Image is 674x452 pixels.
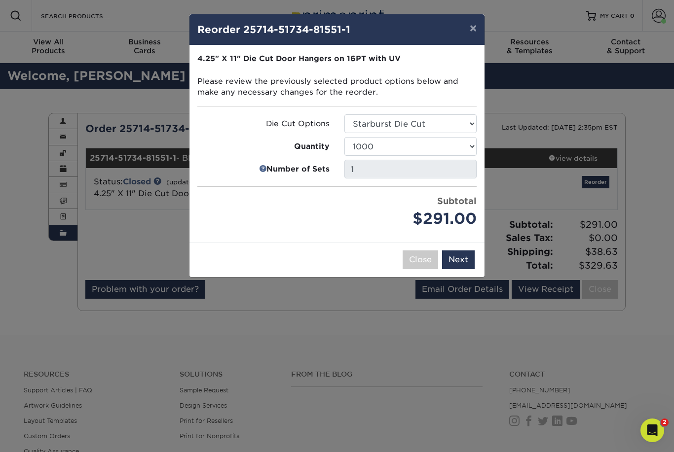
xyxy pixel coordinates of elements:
[197,54,401,63] strong: 4.25" X 11" Die Cut Door Hangers on 16PT with UV
[294,141,330,152] strong: Quantity
[442,250,475,269] button: Next
[462,14,485,42] button: ×
[197,53,477,98] p: Please review the previously selected product options below and make any necessary changes for th...
[640,418,664,442] iframe: Intercom live chat
[661,418,669,426] span: 2
[437,196,477,206] strong: Subtotal
[197,118,330,130] label: Die Cut Options
[403,250,438,269] button: Close
[197,22,477,37] h4: Reorder 25714-51734-81551-1
[266,164,330,175] strong: Number of Sets
[344,208,477,230] div: $291.00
